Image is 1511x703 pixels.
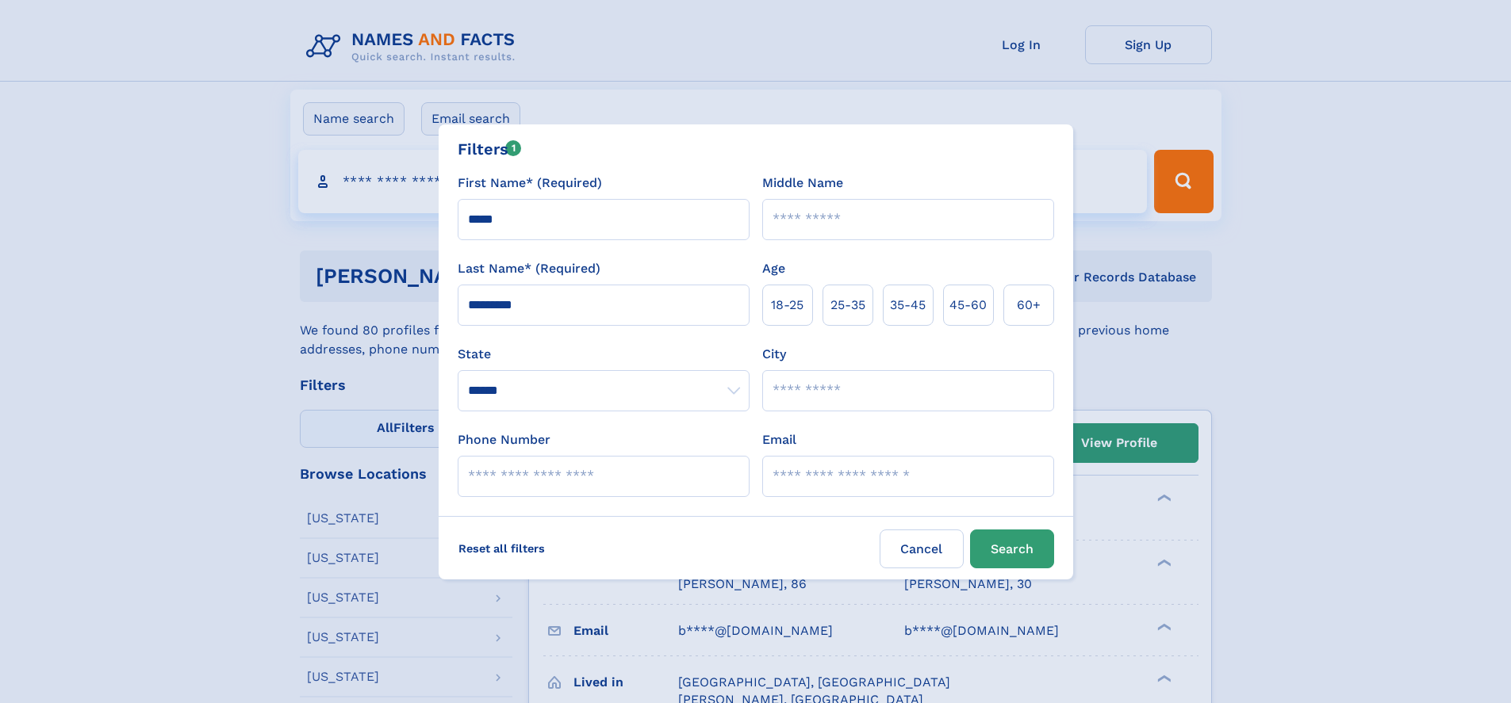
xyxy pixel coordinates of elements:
[458,174,602,193] label: First Name* (Required)
[890,296,926,315] span: 35‑45
[830,296,865,315] span: 25‑35
[762,174,843,193] label: Middle Name
[1017,296,1041,315] span: 60+
[458,259,600,278] label: Last Name* (Required)
[949,296,987,315] span: 45‑60
[970,529,1054,568] button: Search
[448,529,555,567] label: Reset all filters
[458,137,522,161] div: Filters
[762,345,786,364] label: City
[458,345,750,364] label: State
[762,430,796,449] label: Email
[458,430,550,449] label: Phone Number
[771,296,803,315] span: 18‑25
[880,529,964,568] label: Cancel
[762,259,785,278] label: Age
